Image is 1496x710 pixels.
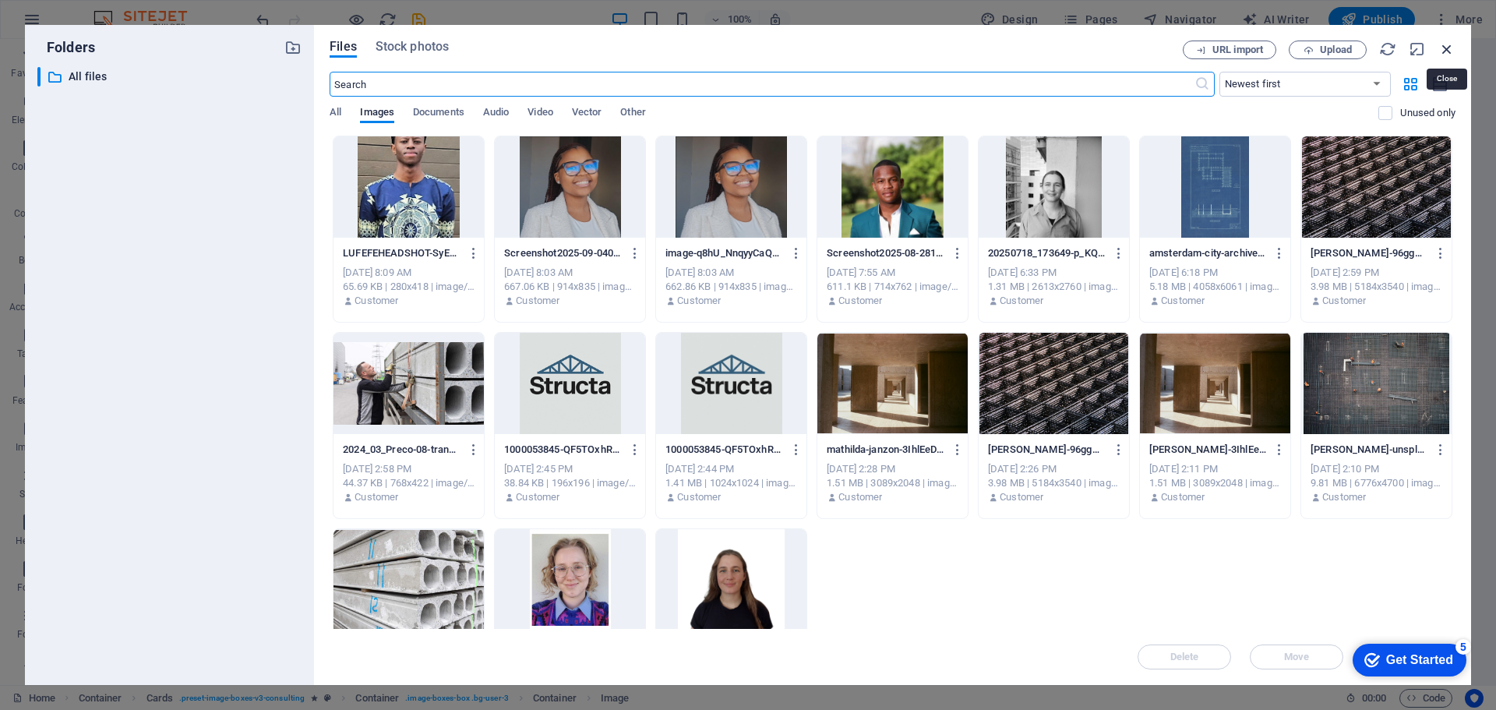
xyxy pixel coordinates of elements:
[376,37,449,56] span: Stock photos
[1149,443,1266,457] p: mathilda-janzon-3IhlEeDcHRc-unsplash-1AA4IiyR3USHzOY78wcWug.jpg
[343,443,460,457] p: 2024_03_Preco-08-transport-006-e1724333431489-768x422-YsCdbEEiSX-AMfjdFY3g4A.jpg
[1183,41,1276,59] button: URL import
[827,443,944,457] p: mathilda-janzon-3IhlEeDcHRc-unsplash-3_PAwLWdefR2zER3Fu3Lzg.jpg
[1311,476,1442,490] div: 9.81 MB | 6776x4700 | image/jpeg
[527,103,552,125] span: Video
[504,443,621,457] p: 1000053845-QF5TOxhRg65w6IuzIqViPw-uebhjUZLWS7OBvaPunD4ag.png
[827,246,944,260] p: Screenshot2025-08-28131555-5CT8Prp2akxXXeG4jGB0Ng.png
[827,266,958,280] div: [DATE] 7:55 AM
[12,8,126,41] div: Get Started 5 items remaining, 0% complete
[516,490,559,504] p: Customer
[330,72,1194,97] input: Search
[1400,106,1455,120] p: Displays only files that are not in use on the website. Files added during this session can still...
[504,266,636,280] div: [DATE] 8:03 AM
[1311,280,1442,294] div: 3.98 MB | 5184x3540 | image/jpeg
[665,246,782,260] p: image-q8hU_NnqyyCaQerJB4FWbA.png
[677,490,721,504] p: Customer
[483,103,509,125] span: Audio
[988,266,1120,280] div: [DATE] 6:33 PM
[343,266,475,280] div: [DATE] 8:09 AM
[665,266,797,280] div: [DATE] 8:03 AM
[838,490,882,504] p: Customer
[504,476,636,490] div: 38.84 KB | 196x196 | image/png
[343,476,475,490] div: 44.37 KB | 768x422 | image/jpeg
[69,68,273,86] p: All files
[677,294,721,308] p: Customer
[827,462,958,476] div: [DATE] 2:28 PM
[1322,490,1366,504] p: Customer
[343,462,475,476] div: [DATE] 2:58 PM
[1000,490,1043,504] p: Customer
[1311,443,1427,457] p: saad-salim-PqRvLsjD_TU-unsplash-9ILuUL9ykeKRF8dLyzuUuA.jpg
[355,490,398,504] p: Customer
[343,280,475,294] div: 65.69 KB | 280x418 | image/jpeg
[1149,266,1281,280] div: [DATE] 6:18 PM
[620,103,645,125] span: Other
[115,3,131,19] div: 5
[1149,476,1281,490] div: 1.51 MB | 3089x2048 | image/jpeg
[988,280,1120,294] div: 1.31 MB | 2613x2760 | image/jpeg
[46,17,113,31] div: Get Started
[413,103,464,125] span: Documents
[1320,45,1352,55] span: Upload
[343,246,460,260] p: LUFEFEHEADSHOT-SyELzDctO-BZZqM_KaB5vg.jpg
[665,476,797,490] div: 1.41 MB | 1024x1024 | image/png
[330,103,341,125] span: All
[665,280,797,294] div: 662.86 KB | 914x835 | image/png
[504,246,621,260] p: Screenshot2025-09-04080235-6LYv2d37igkM4x7VF1apGg.png
[330,37,357,56] span: Files
[665,462,797,476] div: [DATE] 2:44 PM
[1311,246,1427,260] p: nick-sokolov-96ggMbdsm70-unsplash-0WRLSQrUwT1wCIpkIeuGlQ.jpg
[838,294,882,308] p: Customer
[827,280,958,294] div: 611.1 KB | 714x762 | image/png
[360,103,394,125] span: Images
[1149,246,1266,260] p: amsterdam-city-archives-7ZhvsCAOERs-unsplash-eIm3ni0THXx5Y3Q9duek7Q.jpg
[988,462,1120,476] div: [DATE] 2:26 PM
[37,67,41,87] div: ​
[988,246,1105,260] p: 20250718_173649-p_KQLIfJ32wP2b2Vax71hg.jpg
[1311,462,1442,476] div: [DATE] 2:10 PM
[1149,280,1281,294] div: 5.18 MB | 4058x6061 | image/jpeg
[355,294,398,308] p: Customer
[988,443,1105,457] p: nick-sokolov-96ggMbdsm70-unsplash-dIbPlm1_A22A_MvRncQBUQ.jpg
[1289,41,1367,59] button: Upload
[1161,294,1205,308] p: Customer
[1161,490,1205,504] p: Customer
[1212,45,1263,55] span: URL import
[516,294,559,308] p: Customer
[1409,41,1426,58] i: Minimize
[1322,294,1366,308] p: Customer
[1311,266,1442,280] div: [DATE] 2:59 PM
[665,443,782,457] p: 1000053845-QF5TOxhRg65w6IuzIqViPw.png
[1000,294,1043,308] p: Customer
[37,37,95,58] p: Folders
[988,476,1120,490] div: 3.98 MB | 5184x3540 | image/jpeg
[504,462,636,476] div: [DATE] 2:45 PM
[572,103,602,125] span: Vector
[504,280,636,294] div: 667.06 KB | 914x835 | image/png
[284,39,302,56] i: Create new folder
[1149,462,1281,476] div: [DATE] 2:11 PM
[1379,41,1396,58] i: Reload
[827,476,958,490] div: 1.51 MB | 3089x2048 | image/jpeg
